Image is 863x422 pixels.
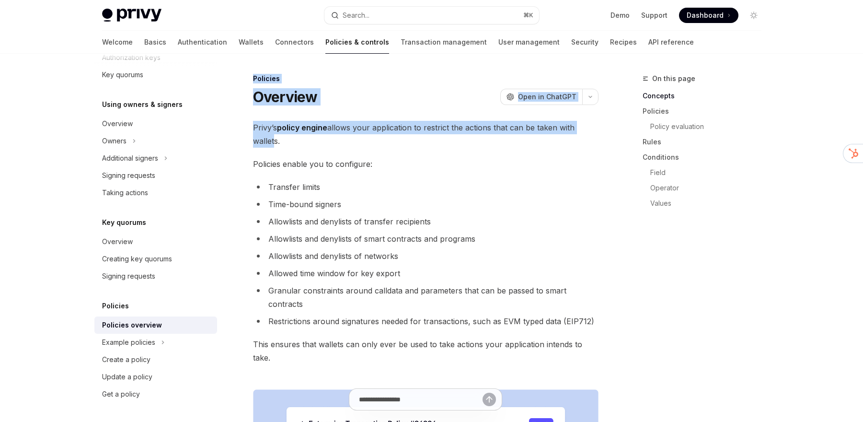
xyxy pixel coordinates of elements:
h1: Overview [253,88,318,105]
a: Values [643,196,769,211]
button: Toggle Additional signers section [94,150,217,167]
h5: Using owners & signers [102,99,183,110]
strong: policy engine [277,123,327,132]
h5: Policies [102,300,129,312]
div: Signing requests [102,270,155,282]
li: Allowlists and denylists of smart contracts and programs [253,232,598,246]
div: Get a policy [102,388,140,400]
li: Allowed time window for key export [253,267,598,280]
div: Key quorums [102,69,143,81]
div: Overview [102,118,133,129]
a: Authentication [178,31,227,54]
button: Toggle Owners section [94,132,217,150]
a: Key quorums [94,66,217,83]
a: Rules [643,134,769,150]
a: Basics [144,31,166,54]
a: Create a policy [94,351,217,368]
button: Toggle dark mode [746,8,761,23]
a: Security [571,31,598,54]
a: Demo [610,11,630,20]
li: Allowlists and denylists of networks [253,249,598,263]
a: Creating key quorums [94,250,217,268]
img: light logo [102,9,161,22]
div: Overview [102,236,133,247]
a: Conditions [643,150,769,165]
a: Field [643,165,769,180]
a: Signing requests [94,167,217,184]
h5: Key quorums [102,217,146,228]
a: Taking actions [94,184,217,201]
span: Policies enable you to configure: [253,157,598,171]
div: Additional signers [102,152,158,164]
a: Signing requests [94,268,217,285]
li: Transfer limits [253,180,598,194]
button: Send message [483,393,496,406]
button: Open in ChatGPT [500,89,582,105]
span: ⌘ K [523,12,533,19]
button: Toggle Example policies section [94,334,217,351]
a: Get a policy [94,386,217,403]
div: Owners [102,135,127,147]
a: Dashboard [679,8,738,23]
a: Policies [643,104,769,119]
button: Open search [324,7,539,24]
a: API reference [648,31,694,54]
a: Concepts [643,88,769,104]
div: Create a policy [102,354,150,365]
input: Ask a question... [359,389,483,410]
a: Connectors [275,31,314,54]
span: Dashboard [687,11,724,20]
div: Example policies [102,337,155,348]
li: Granular constraints around calldata and parameters that can be passed to smart contracts [253,284,598,311]
div: Update a policy [102,371,152,383]
a: Wallets [239,31,264,54]
div: Signing requests [102,170,155,181]
div: Creating key quorums [102,253,172,265]
div: Taking actions [102,187,148,199]
a: Transaction management [401,31,487,54]
span: Open in ChatGPT [518,92,576,102]
div: Policies [253,74,598,83]
li: Restrictions around signatures needed for transactions, such as EVM typed data (EIP712) [253,315,598,328]
a: Policies & controls [325,31,389,54]
a: Operator [643,180,769,196]
a: Welcome [102,31,133,54]
li: Time-bound signers [253,198,598,211]
span: This ensures that wallets can only ever be used to take actions your application intends to take. [253,338,598,364]
a: Overview [94,115,217,132]
div: Policies overview [102,319,162,331]
a: Support [641,11,667,20]
span: On this page [652,73,695,84]
a: Policy evaluation [643,119,769,134]
li: Allowlists and denylists of transfer recipients [253,215,598,228]
a: Policies overview [94,316,217,334]
a: Overview [94,233,217,250]
a: User management [498,31,560,54]
div: Search... [343,10,369,21]
a: Update a policy [94,368,217,386]
a: Recipes [610,31,637,54]
span: Privy’s allows your application to restrict the actions that can be taken with wallets. [253,121,598,148]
